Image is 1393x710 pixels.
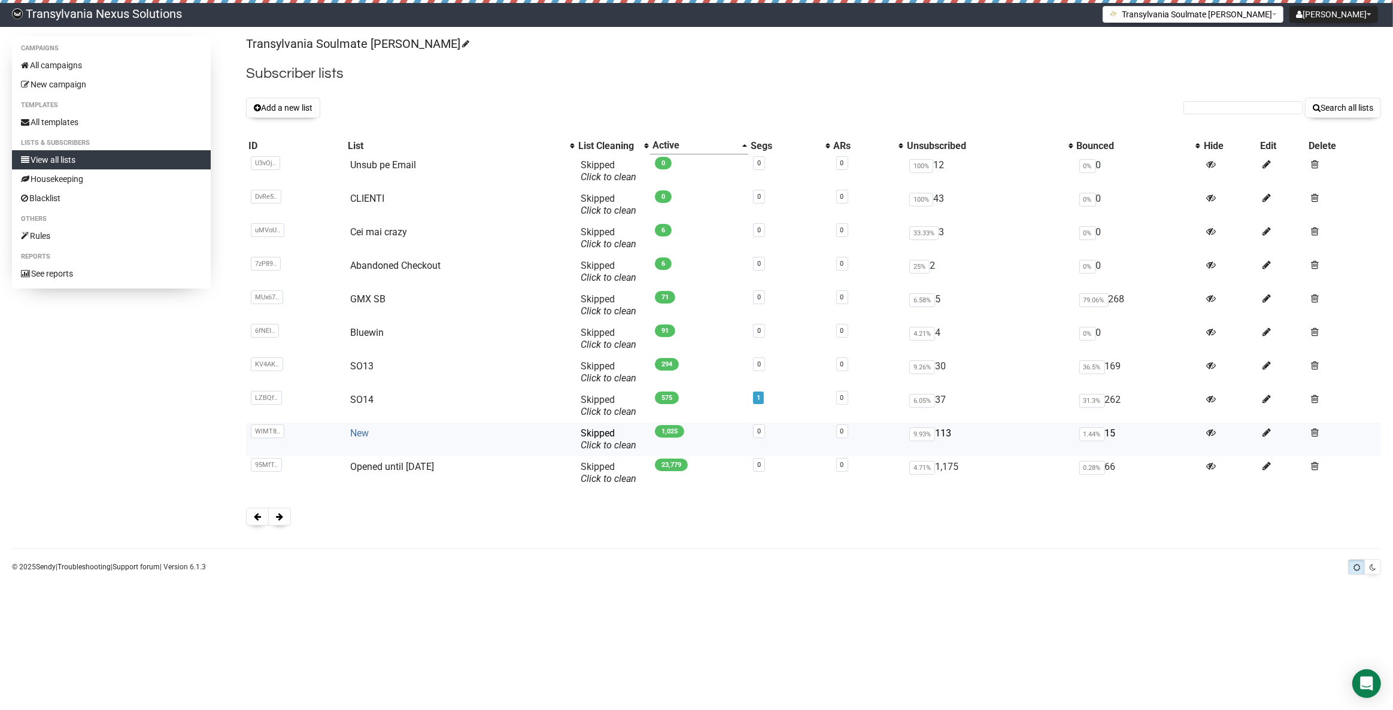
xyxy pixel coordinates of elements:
li: Reports [12,250,211,264]
span: 100% [909,193,933,207]
th: Unsubscribed: No sort applied, activate to apply an ascending sort [905,137,1075,154]
a: See reports [12,264,211,283]
span: 6fNEI.. [251,324,279,338]
a: Click to clean [581,171,636,183]
td: 268 [1075,289,1201,322]
td: 5 [905,289,1075,322]
a: 0 [757,260,761,268]
a: Abandoned Checkout [350,260,441,271]
a: Click to clean [581,272,636,283]
a: Click to clean [581,439,636,451]
span: 4.71% [909,461,935,475]
button: Add a new list [246,98,320,118]
img: 586cc6b7d8bc403f0c61b981d947c989 [12,8,23,19]
td: 262 [1075,389,1201,423]
a: Support forum [113,563,160,571]
th: ARs: No sort applied, activate to apply an ascending sort [831,137,905,154]
span: 575 [655,392,679,404]
span: 71 [655,291,675,304]
span: 6 [655,224,672,236]
span: 95MfT.. [251,458,282,472]
div: Edit [1261,140,1304,152]
a: 0 [757,159,761,167]
span: 79.06% [1079,293,1109,307]
span: KV4AK.. [251,357,283,371]
a: 0 [757,461,761,469]
a: 1 [757,394,760,402]
a: Click to clean [581,339,636,350]
li: Campaigns [12,41,211,56]
a: 0 [840,327,844,335]
span: 1.44% [1079,427,1105,441]
a: Click to clean [581,372,636,384]
a: Unsub pe Email [350,159,416,171]
td: 0 [1075,322,1201,356]
span: U3vOj.. [251,156,280,170]
span: MUx67.. [251,290,283,304]
a: Rules [12,226,211,245]
a: 0 [757,360,761,368]
li: Lists & subscribers [12,136,211,150]
a: View all lists [12,150,211,169]
td: 2 [905,255,1075,289]
li: Others [12,212,211,226]
div: Active [653,139,736,151]
a: 0 [840,360,844,368]
th: List: No sort applied, activate to apply an ascending sort [345,137,576,154]
td: 113 [905,423,1075,456]
a: New campaign [12,75,211,94]
td: 12 [905,154,1075,188]
th: Edit: No sort applied, sorting is disabled [1258,137,1307,154]
span: Skipped [581,427,636,451]
div: Delete [1309,140,1379,152]
span: 0.28% [1079,461,1105,475]
span: LZBQf.. [251,391,282,405]
span: 31.3% [1079,394,1105,408]
img: 1.png [1109,9,1119,19]
th: Delete: No sort applied, sorting is disabled [1306,137,1381,154]
td: 0 [1075,222,1201,255]
div: Segs [751,140,819,152]
th: Segs: No sort applied, activate to apply an ascending sort [748,137,831,154]
th: Active: Ascending sort applied, activate to apply a descending sort [650,137,748,154]
span: 0% [1079,260,1096,274]
div: ID [248,140,343,152]
a: Click to clean [581,406,636,417]
a: 0 [840,260,844,268]
a: Blacklist [12,189,211,208]
span: Skipped [581,226,636,250]
a: 0 [757,427,761,435]
span: Skipped [581,461,636,484]
th: Hide: No sort applied, sorting is disabled [1201,137,1258,154]
td: 15 [1075,423,1201,456]
td: 0 [1075,255,1201,289]
a: 0 [840,159,844,167]
td: 0 [1075,188,1201,222]
a: Opened until [DATE] [350,461,434,472]
span: 0% [1079,193,1096,207]
th: Bounced: No sort applied, activate to apply an ascending sort [1075,137,1201,154]
a: CLIENTI [350,193,384,204]
a: Troubleshooting [57,563,111,571]
a: 0 [840,226,844,234]
span: 25% [909,260,930,274]
a: Click to clean [581,473,636,484]
button: Search all lists [1305,98,1381,118]
span: Skipped [581,293,636,317]
a: 0 [757,193,761,201]
span: 6.58% [909,293,935,307]
span: 9.93% [909,427,935,441]
div: List [348,140,564,152]
span: 33.33% [909,226,939,240]
span: 36.5% [1079,360,1105,374]
td: 1,175 [905,456,1075,490]
td: 0 [1075,154,1201,188]
span: 6 [655,257,672,270]
span: 0 [655,190,672,203]
td: 43 [905,188,1075,222]
a: 0 [840,394,844,402]
span: Skipped [581,260,636,283]
td: 37 [905,389,1075,423]
span: WlMT8.. [251,424,284,438]
a: Click to clean [581,238,636,250]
